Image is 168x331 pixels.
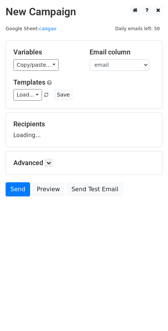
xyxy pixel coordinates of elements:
a: Load... [13,89,42,101]
h5: Email column [90,48,155,56]
a: Preview [32,182,65,196]
a: Send Test Email [67,182,123,196]
a: Templates [13,78,45,86]
small: Google Sheet: [6,26,56,31]
h5: Recipients [13,120,155,128]
a: Copy/paste... [13,59,59,71]
a: caogao [39,26,56,31]
a: Send [6,182,30,196]
button: Save [54,89,73,101]
h2: New Campaign [6,6,162,18]
h5: Advanced [13,159,155,167]
div: Loading... [13,120,155,139]
h5: Variables [13,48,78,56]
span: Daily emails left: 50 [113,25,162,33]
a: Daily emails left: 50 [113,26,162,31]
